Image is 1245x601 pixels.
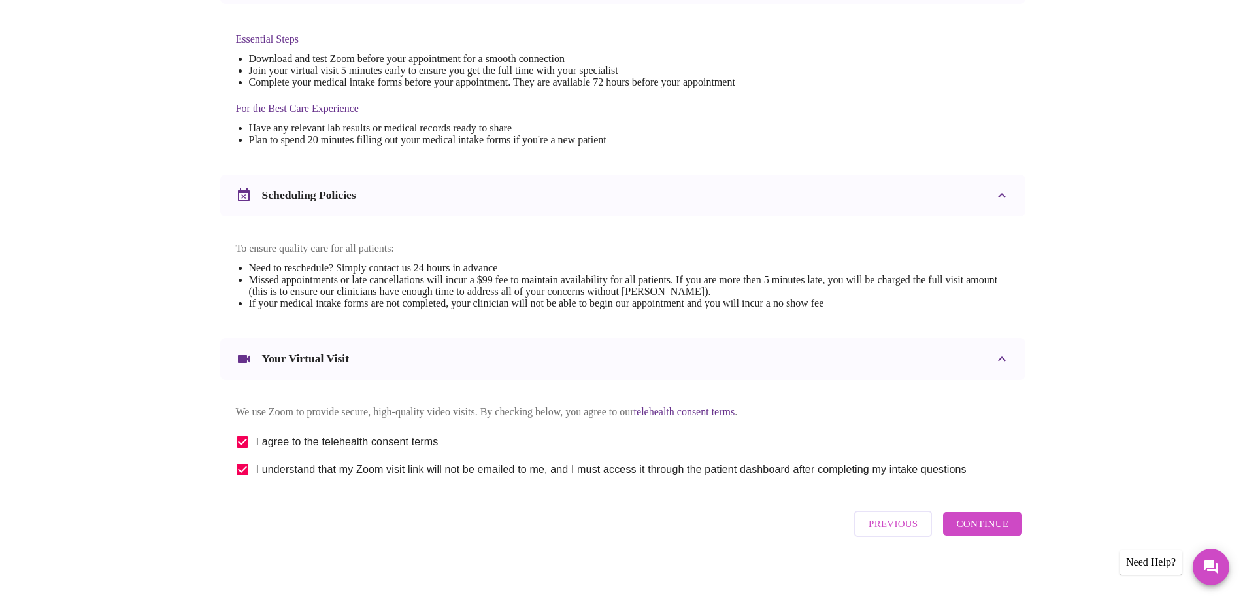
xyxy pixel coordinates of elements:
[236,406,1010,418] p: We use Zoom to provide secure, high-quality video visits. By checking below, you agree to our .
[249,65,735,77] li: Join your virtual visit 5 minutes early to ensure you get the full time with your specialist
[220,338,1025,380] div: Your Virtual Visit
[249,77,735,88] li: Complete your medical intake forms before your appointment. They are available 72 hours before yo...
[956,515,1008,532] span: Continue
[236,243,1010,254] p: To ensure quality care for all patients:
[249,53,735,65] li: Download and test Zoom before your appointment for a smooth connection
[869,515,918,532] span: Previous
[943,512,1021,536] button: Continue
[249,274,1010,298] li: Missed appointments or late cancellations will incur a $99 fee to maintain availability for all p...
[249,262,1010,274] li: Need to reschedule? Simply contact us 24 hours in advance
[256,434,439,450] span: I agree to the telehealth consent terms
[1120,550,1182,575] div: Need Help?
[249,298,1010,309] li: If your medical intake forms are not completed, your clinician will not be able to begin our appo...
[634,406,735,417] a: telehealth consent terms
[854,511,932,537] button: Previous
[262,188,356,202] h3: Scheduling Policies
[236,33,735,45] h4: Essential Steps
[1193,549,1229,585] button: Messages
[236,103,735,114] h4: For the Best Care Experience
[249,134,735,146] li: Plan to spend 20 minutes filling out your medical intake forms if you're a new patient
[256,462,967,477] span: I understand that my Zoom visit link will not be emailed to me, and I must access it through the ...
[220,175,1025,216] div: Scheduling Policies
[262,352,350,366] h3: Your Virtual Visit
[249,122,735,134] li: Have any relevant lab results or medical records ready to share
